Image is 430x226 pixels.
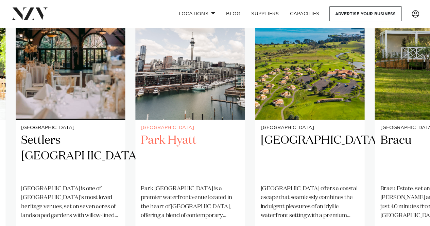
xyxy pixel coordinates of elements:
a: BLOG [221,6,246,21]
p: Park [GEOGRAPHIC_DATA] is a premier waterfront venue located in the heart of [GEOGRAPHIC_DATA], o... [141,184,239,220]
small: [GEOGRAPHIC_DATA] [21,125,120,131]
a: SUPPLIERS [246,6,284,21]
small: [GEOGRAPHIC_DATA] [260,125,359,131]
h2: Park Hyatt [141,133,239,179]
a: Advertise your business [329,6,401,21]
p: [GEOGRAPHIC_DATA] offers a coastal escape that seamlessly combines the indulgent pleasures of an ... [260,184,359,220]
h2: [GEOGRAPHIC_DATA] [260,133,359,179]
a: Capacities [285,6,325,21]
a: Locations [173,6,221,21]
p: [GEOGRAPHIC_DATA] is one of [GEOGRAPHIC_DATA]'s most loved heritage venues, set on seven acres of... [21,184,120,220]
img: nzv-logo.png [11,7,48,20]
small: [GEOGRAPHIC_DATA] [141,125,239,131]
h2: Settlers [GEOGRAPHIC_DATA] [21,133,120,179]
